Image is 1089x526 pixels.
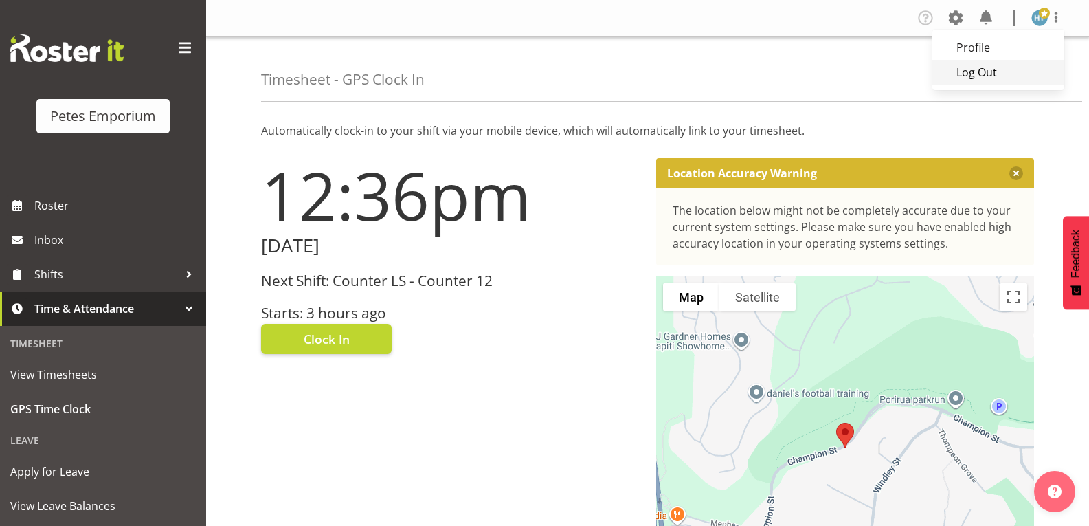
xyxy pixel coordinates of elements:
[261,235,640,256] h2: [DATE]
[667,166,817,180] p: Location Accuracy Warning
[261,305,640,321] h3: Starts: 3 hours ago
[1070,230,1082,278] span: Feedback
[3,454,203,489] a: Apply for Leave
[3,392,203,426] a: GPS Time Clock
[10,496,196,516] span: View Leave Balances
[673,202,1018,252] div: The location below might not be completely accurate due to your current system settings. Please m...
[3,426,203,454] div: Leave
[719,283,796,311] button: Show satellite imagery
[663,283,719,311] button: Show street map
[34,230,199,250] span: Inbox
[932,60,1064,85] a: Log Out
[34,298,179,319] span: Time & Attendance
[1031,10,1048,26] img: helena-tomlin701.jpg
[10,364,196,385] span: View Timesheets
[10,34,124,62] img: Rosterit website logo
[261,158,640,232] h1: 12:36pm
[261,122,1034,139] p: Automatically clock-in to your shift via your mobile device, which will automatically link to you...
[10,461,196,482] span: Apply for Leave
[3,489,203,523] a: View Leave Balances
[304,330,350,348] span: Clock In
[34,195,199,216] span: Roster
[1000,283,1027,311] button: Toggle fullscreen view
[3,358,203,392] a: View Timesheets
[50,106,156,127] div: Petes Emporium
[932,35,1064,60] a: Profile
[261,324,392,354] button: Clock In
[10,399,196,419] span: GPS Time Clock
[34,264,179,285] span: Shifts
[1009,166,1023,180] button: Close message
[261,273,640,289] h3: Next Shift: Counter LS - Counter 12
[261,72,425,87] h4: Timesheet - GPS Clock In
[3,329,203,358] div: Timesheet
[1063,216,1089,309] button: Feedback - Show survey
[1048,485,1062,498] img: help-xxl-2.png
